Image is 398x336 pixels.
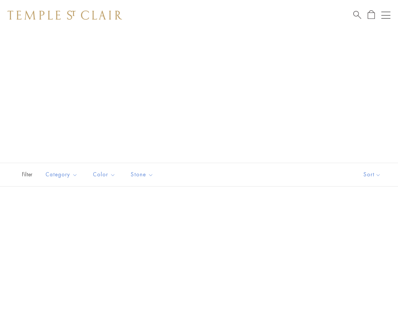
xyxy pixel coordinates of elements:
[40,166,83,183] button: Category
[353,10,361,20] a: Search
[381,11,390,20] button: Open navigation
[42,170,83,179] span: Category
[346,163,398,186] button: Show sort by
[8,11,122,20] img: Temple St. Clair
[127,170,159,179] span: Stone
[89,170,121,179] span: Color
[125,166,159,183] button: Stone
[87,166,121,183] button: Color
[368,10,375,20] a: Open Shopping Bag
